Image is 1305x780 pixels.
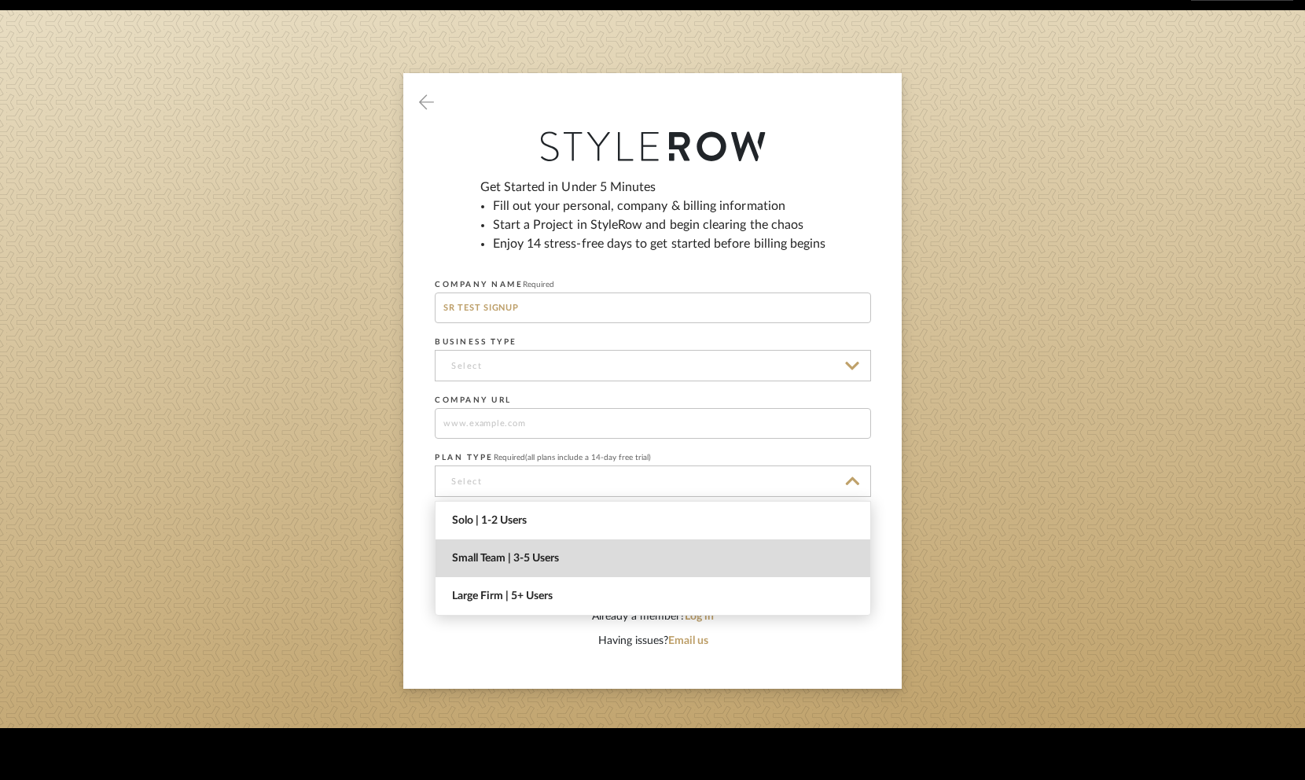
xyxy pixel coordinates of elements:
[480,178,826,266] div: Get Started in Under 5 Minutes
[685,609,714,625] button: Log in
[435,465,871,497] input: Select
[452,552,858,565] span: Small Team | 3-5 Users
[493,234,826,253] li: Enjoy 14 stress-free days to get started before billing begins
[435,292,871,323] input: Me, Inc.
[435,453,651,462] label: PLAN TYPE
[494,454,525,462] span: Required
[452,590,858,603] span: Large Firm | 5+ Users
[435,408,871,439] input: www.example.com
[493,197,826,215] li: Fill out your personal, company & billing information
[435,337,517,347] label: BUSINESS TYPE
[435,280,554,289] label: COMPANY NAME
[452,514,858,528] span: Solo | 1-2 Users
[668,635,708,646] a: Email us
[523,281,554,289] span: Required
[525,454,651,462] span: (all plans include a 14-day free trial)
[493,215,826,234] li: Start a Project in StyleRow and begin clearing the chaos
[435,396,512,405] label: COMPANY URL
[435,609,871,625] div: Already a member?
[435,633,871,649] div: Having issues?
[435,350,871,381] input: Select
